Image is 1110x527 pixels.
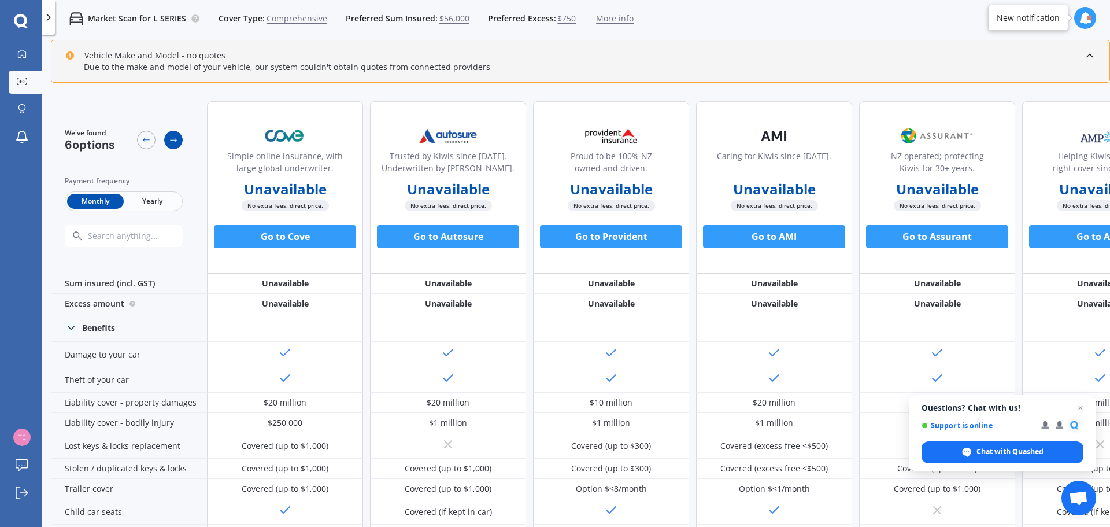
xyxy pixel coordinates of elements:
[571,463,651,474] div: Covered (up to $300)
[739,483,810,495] div: Option $<1/month
[87,231,205,241] input: Search anything...
[731,200,818,211] span: No extra fees, direct price.
[377,225,519,248] button: Go to Autosure
[247,121,323,150] img: Cove.webp
[859,274,1015,294] div: Unavailable
[65,128,115,138] span: We've found
[439,13,469,24] span: $56,000
[866,225,1008,248] button: Go to Assurant
[543,150,679,179] div: Proud to be 100% NZ owned and driven.
[51,433,207,459] div: Lost keys & locks replacement
[242,440,328,452] div: Covered (up to $1,000)
[997,12,1060,24] div: New notification
[429,417,467,429] div: $1 million
[207,274,363,294] div: Unavailable
[69,12,83,25] img: car.f15378c7a67c060ca3f3.svg
[51,367,207,393] div: Theft of your car
[346,13,438,24] span: Preferred Sum Insured:
[65,137,115,152] span: 6 options
[407,183,490,195] b: Unavailable
[217,150,353,179] div: Simple online insurance, with large global underwriter.
[696,274,852,294] div: Unavailable
[1074,401,1087,415] span: Close chat
[540,225,682,248] button: Go to Provident
[922,421,1033,430] span: Support is online
[899,121,975,150] img: Assurant.png
[894,200,981,211] span: No extra fees, direct price.
[922,403,1083,412] span: Questions? Chat with us!
[267,13,327,24] span: Comprehensive
[51,342,207,367] div: Damage to your car
[533,294,689,314] div: Unavailable
[427,397,469,408] div: $20 million
[488,13,556,24] span: Preferred Excess:
[576,483,647,495] div: Option $<8/month
[573,121,649,150] img: Provident.png
[219,13,265,24] span: Cover Type:
[242,463,328,474] div: Covered (up to $1,000)
[214,225,356,248] button: Go to Cove
[753,397,795,408] div: $20 million
[82,323,115,333] div: Benefits
[592,417,630,429] div: $1 million
[65,175,183,187] div: Payment frequency
[736,121,812,150] img: AMI-text-1.webp
[370,294,526,314] div: Unavailable
[244,183,327,195] b: Unavailable
[51,393,207,413] div: Liability cover - property damages
[596,13,634,24] span: More info
[51,294,207,314] div: Excess amount
[264,397,306,408] div: $20 million
[207,294,363,314] div: Unavailable
[124,194,180,209] span: Yearly
[65,50,225,61] div: Vehicle Make and Model - no quotes
[533,274,689,294] div: Unavailable
[1061,481,1096,515] div: Open chat
[590,397,632,408] div: $10 million
[13,429,31,446] img: 6e512242fc877ff6bb3fc96a2ab8c911
[405,483,491,495] div: Covered (up to $1,000)
[268,417,302,429] div: $250,000
[696,294,852,314] div: Unavailable
[242,200,329,211] span: No extra fees, direct price.
[571,440,651,452] div: Covered (up to $300)
[51,413,207,433] div: Liability cover - bodily injury
[733,183,816,195] b: Unavailable
[703,225,845,248] button: Go to AMI
[370,274,526,294] div: Unavailable
[869,150,1005,179] div: NZ operated; protecting Kiwis for 30+ years.
[755,417,793,429] div: $1 million
[88,13,186,24] p: Market Scan for L SERIES
[720,463,828,474] div: Covered (excess free <$500)
[894,483,980,495] div: Covered (up to $1,000)
[896,183,979,195] b: Unavailable
[405,463,491,474] div: Covered (up to $1,000)
[976,447,1044,457] span: Chat with Quashed
[51,459,207,479] div: Stolen / duplicated keys & locks
[51,499,207,525] div: Child car seats
[557,13,576,24] span: $750
[405,506,492,518] div: Covered (if kept in car)
[405,200,492,211] span: No extra fees, direct price.
[51,274,207,294] div: Sum insured (incl. GST)
[410,121,486,150] img: Autosure.webp
[380,150,516,179] div: Trusted by Kiwis since [DATE]. Underwritten by [PERSON_NAME].
[897,463,977,474] div: Covered (up to $500)
[922,441,1083,463] div: Chat with Quashed
[242,483,328,495] div: Covered (up to $1,000)
[65,61,1096,73] div: Due to the make and model of your vehicle, our system couldn't obtain quotes from connected provi...
[568,200,655,211] span: No extra fees, direct price.
[717,150,831,179] div: Caring for Kiwis since [DATE].
[67,194,124,209] span: Monthly
[570,183,653,195] b: Unavailable
[720,440,828,452] div: Covered (excess free <$500)
[51,479,207,499] div: Trailer cover
[859,294,1015,314] div: Unavailable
